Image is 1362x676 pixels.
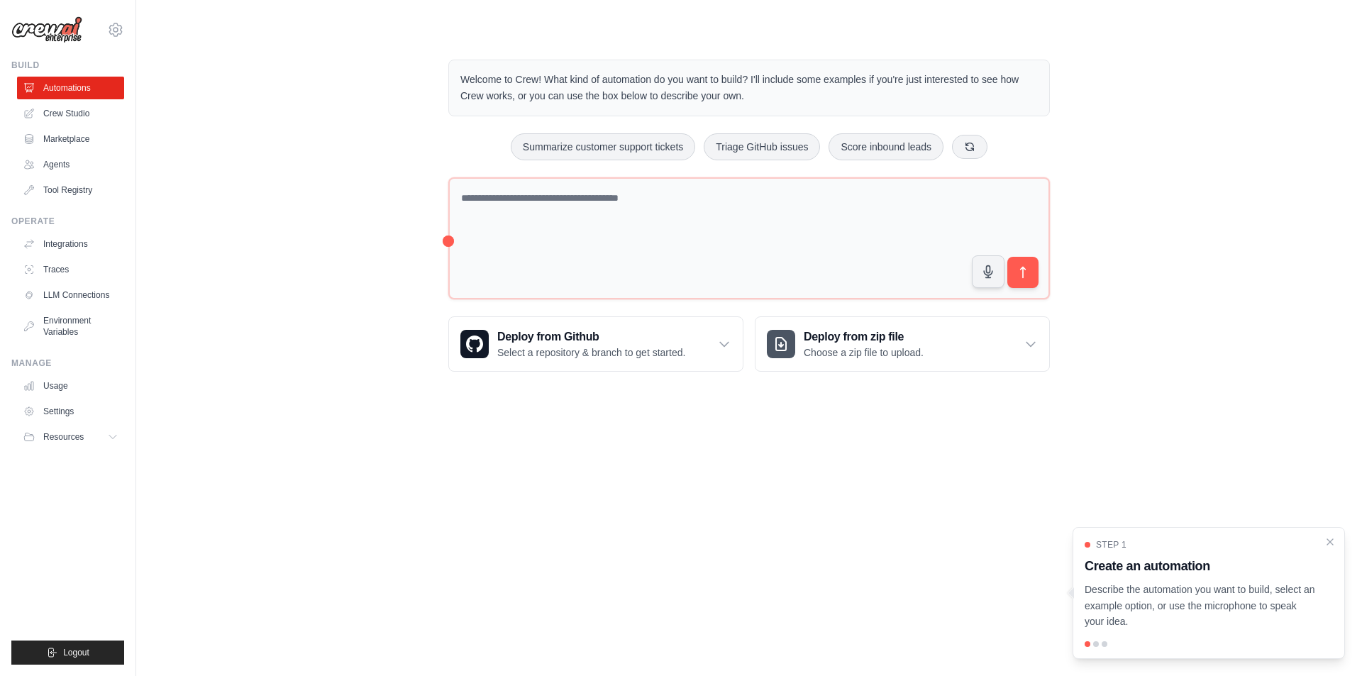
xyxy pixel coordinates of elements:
button: Resources [17,426,124,448]
a: Traces [17,258,124,281]
a: Usage [17,375,124,397]
button: Summarize customer support tickets [511,133,695,160]
span: Logout [63,647,89,658]
h3: Deploy from zip file [804,328,924,345]
div: Operate [11,216,124,227]
p: Choose a zip file to upload. [804,345,924,360]
a: Crew Studio [17,102,124,125]
a: LLM Connections [17,284,124,306]
span: Resources [43,431,84,443]
span: Step 1 [1096,539,1126,550]
h3: Create an automation [1085,556,1316,576]
div: Build [11,60,124,71]
p: Welcome to Crew! What kind of automation do you want to build? I'll include some examples if you'... [460,72,1038,104]
a: Settings [17,400,124,423]
a: Agents [17,153,124,176]
a: Environment Variables [17,309,124,343]
button: Close walkthrough [1324,536,1336,548]
a: Automations [17,77,124,99]
button: Triage GitHub issues [704,133,820,160]
div: Manage [11,358,124,369]
p: Describe the automation you want to build, select an example option, or use the microphone to spe... [1085,582,1316,630]
a: Integrations [17,233,124,255]
p: Select a repository & branch to get started. [497,345,685,360]
img: Logo [11,16,82,43]
h3: Deploy from Github [497,328,685,345]
button: Logout [11,641,124,665]
a: Tool Registry [17,179,124,201]
button: Score inbound leads [829,133,943,160]
a: Marketplace [17,128,124,150]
